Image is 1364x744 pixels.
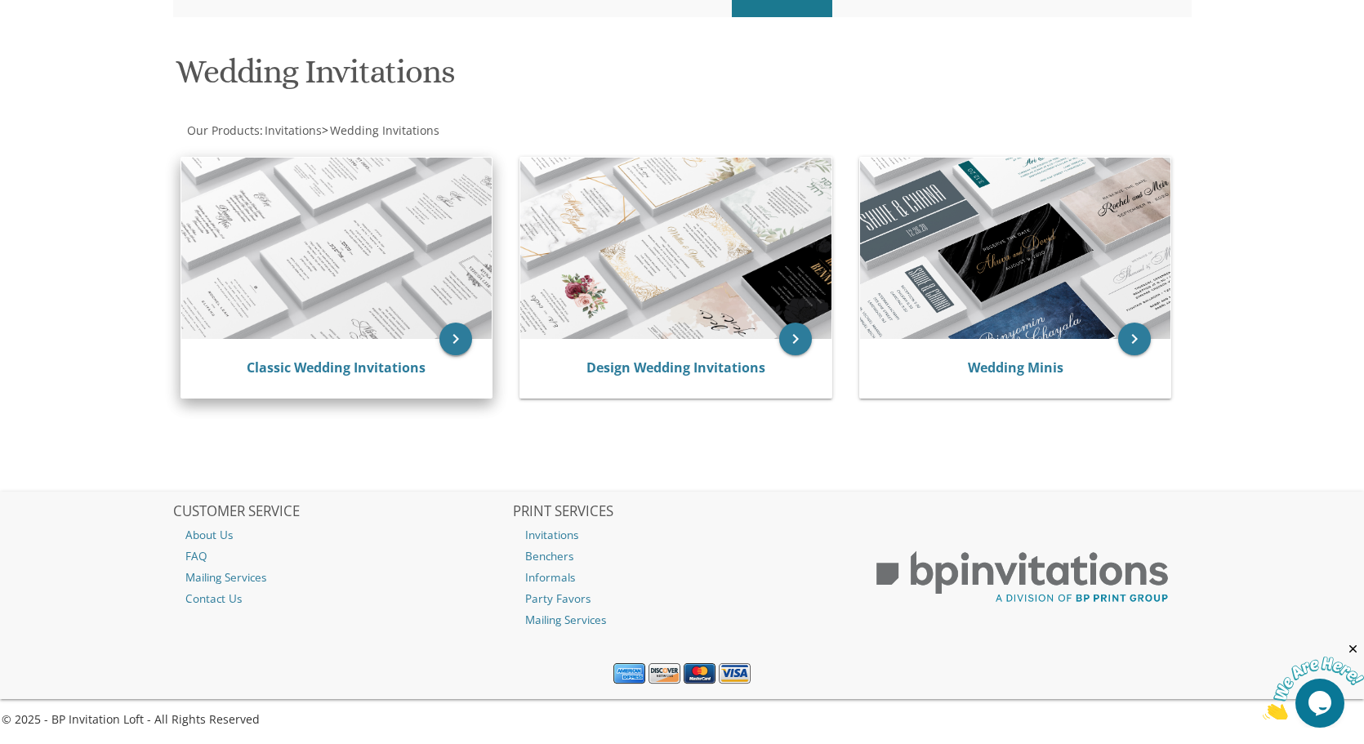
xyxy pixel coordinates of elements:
a: Invitations [263,123,322,138]
a: Mailing Services [513,609,851,630]
a: keyboard_arrow_right [1118,323,1151,355]
a: Our Products [185,123,260,138]
iframe: chat widget [1263,642,1364,719]
div: : [173,123,683,139]
img: Visa [719,663,751,684]
span: Invitations [265,123,322,138]
a: Wedding Invitations [328,123,439,138]
img: Discover [649,663,680,684]
a: keyboard_arrow_right [779,323,812,355]
a: Invitations [513,524,851,546]
img: MasterCard [684,663,715,684]
img: American Express [613,663,645,684]
a: Wedding Minis [968,359,1063,376]
a: Contact Us [173,588,511,609]
a: Informals [513,567,851,588]
a: Benchers [513,546,851,567]
a: Design Wedding Invitations [586,359,765,376]
img: Classic Wedding Invitations [181,158,493,339]
a: Party Favors [513,588,851,609]
span: Wedding Invitations [330,123,439,138]
h2: CUSTOMER SERVICE [173,504,511,520]
img: Wedding Minis [860,158,1171,339]
span: > [322,123,439,138]
h2: PRINT SERVICES [513,504,851,520]
a: Mailing Services [173,567,511,588]
h1: Wedding Invitations [176,54,842,102]
img: Design Wedding Invitations [520,158,831,339]
a: FAQ [173,546,511,567]
img: BP Print Group [854,537,1192,618]
a: keyboard_arrow_right [439,323,472,355]
a: Classic Wedding Invitations [247,359,426,376]
a: About Us [173,524,511,546]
